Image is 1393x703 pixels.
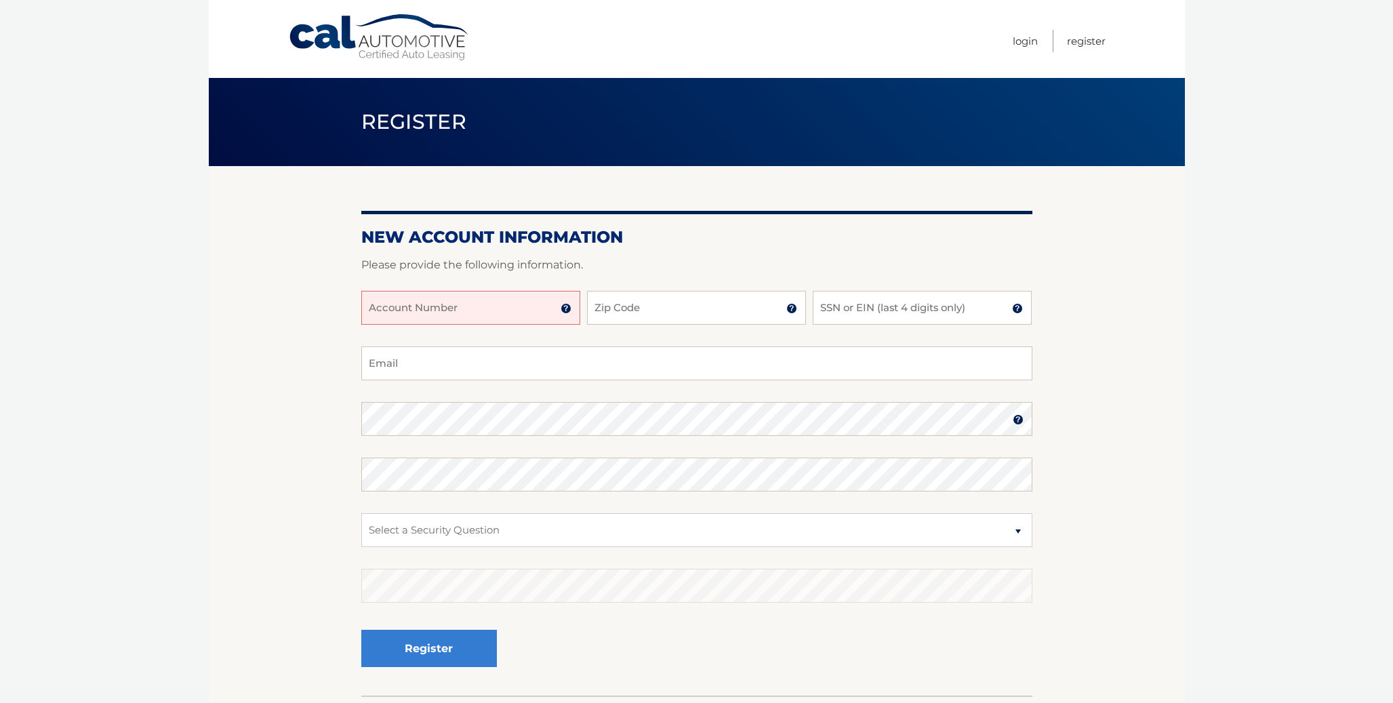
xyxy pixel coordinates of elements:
span: Register [361,109,467,134]
a: Cal Automotive [288,14,471,62]
input: SSN or EIN (last 4 digits only) [813,291,1032,325]
img: tooltip.svg [561,303,571,314]
img: tooltip.svg [1012,303,1023,314]
button: Register [361,630,497,667]
a: Register [1067,30,1106,52]
input: Account Number [361,291,580,325]
input: Email [361,346,1032,380]
a: Login [1013,30,1038,52]
p: Please provide the following information. [361,256,1032,275]
img: tooltip.svg [1013,414,1024,425]
h2: New Account Information [361,227,1032,247]
img: tooltip.svg [786,303,797,314]
input: Zip Code [587,291,806,325]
